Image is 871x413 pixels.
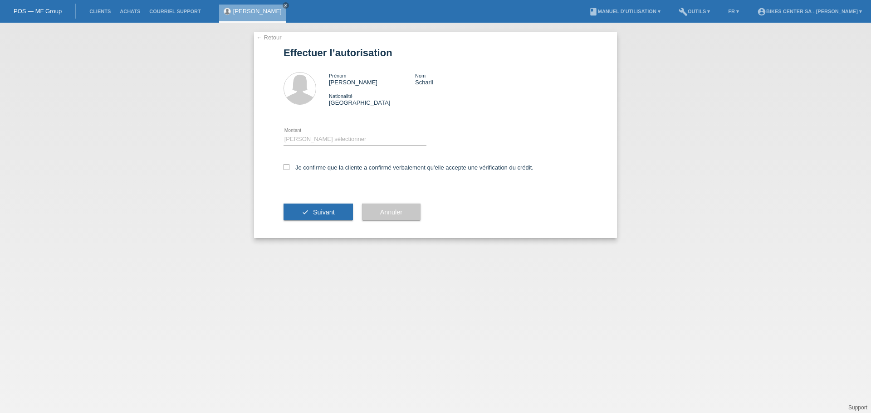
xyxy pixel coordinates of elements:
h1: Effectuer l’autorisation [284,47,587,58]
div: Scharli [415,72,501,86]
a: Achats [115,9,145,14]
button: Annuler [362,204,421,221]
a: account_circleBIKES CENTER SA - [PERSON_NAME] ▾ [753,9,866,14]
i: book [589,7,598,16]
a: Support [848,404,867,411]
a: ← Retour [256,34,282,41]
a: Courriel Support [145,9,205,14]
i: account_circle [757,7,766,16]
a: FR ▾ [724,9,744,14]
i: check [302,209,309,216]
span: Prénom [329,73,347,78]
span: Annuler [380,209,402,216]
div: [GEOGRAPHIC_DATA] [329,92,415,106]
a: bookManuel d’utilisation ▾ [584,9,665,14]
span: Suivant [313,209,335,216]
span: Nom [415,73,426,78]
a: Clients [85,9,115,14]
i: build [679,7,688,16]
a: [PERSON_NAME] [233,8,282,15]
a: close [283,2,289,9]
i: close [284,3,288,8]
label: Je confirme que la cliente a confirmé verbalement qu'elle accepte une vérification du crédit. [284,164,533,171]
a: buildOutils ▾ [674,9,714,14]
span: Nationalité [329,93,352,99]
button: check Suivant [284,204,353,221]
a: POS — MF Group [14,8,62,15]
div: [PERSON_NAME] [329,72,415,86]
